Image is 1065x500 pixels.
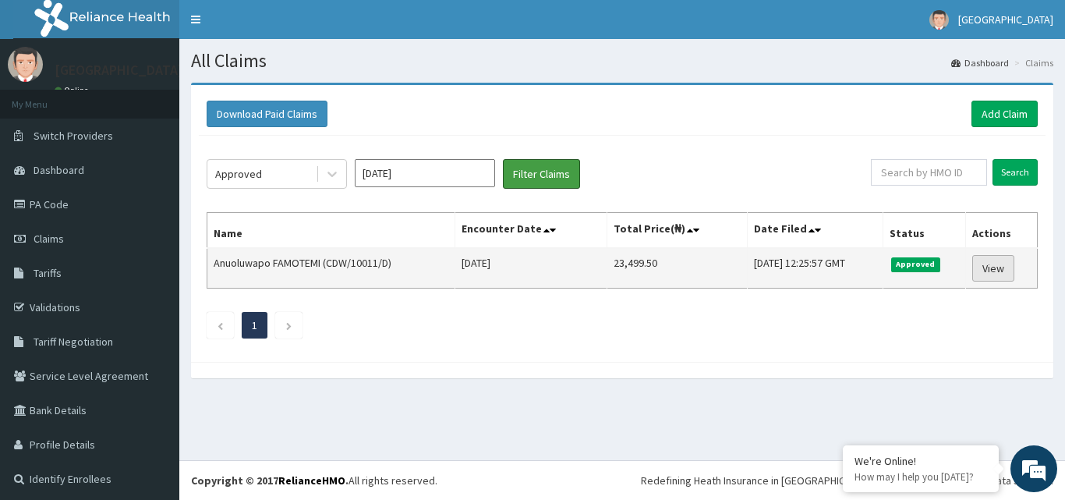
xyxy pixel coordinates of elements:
[883,213,965,249] th: Status
[252,318,257,332] a: Page 1 is your current page
[958,12,1053,27] span: [GEOGRAPHIC_DATA]
[207,101,327,127] button: Download Paid Claims
[355,159,495,187] input: Select Month and Year
[455,213,607,249] th: Encounter Date
[929,10,949,30] img: User Image
[854,454,987,468] div: We're Online!
[972,255,1014,282] a: View
[971,101,1038,127] a: Add Claim
[455,248,607,289] td: [DATE]
[1010,56,1053,69] li: Claims
[55,85,92,96] a: Online
[278,473,345,488] a: RelianceHMO
[607,213,747,249] th: Total Price(₦)
[191,473,349,488] strong: Copyright © 2017 .
[285,318,292,332] a: Next page
[207,213,455,249] th: Name
[607,248,747,289] td: 23,499.50
[34,266,62,280] span: Tariffs
[951,56,1009,69] a: Dashboard
[179,460,1065,500] footer: All rights reserved.
[965,213,1037,249] th: Actions
[854,470,987,484] p: How may I help you today?
[871,159,987,186] input: Search by HMO ID
[748,248,883,289] td: [DATE] 12:25:57 GMT
[207,248,455,289] td: Anuoluwapo FAMOTEMI (CDW/10011/D)
[503,159,580,189] button: Filter Claims
[641,473,1053,488] div: Redefining Heath Insurance in [GEOGRAPHIC_DATA] using Telemedicine and Data Science!
[992,159,1038,186] input: Search
[8,47,43,82] img: User Image
[191,51,1053,71] h1: All Claims
[891,257,940,271] span: Approved
[34,335,113,349] span: Tariff Negotiation
[34,163,84,177] span: Dashboard
[55,63,183,77] p: [GEOGRAPHIC_DATA]
[34,232,64,246] span: Claims
[34,129,113,143] span: Switch Providers
[217,318,224,332] a: Previous page
[215,166,262,182] div: Approved
[748,213,883,249] th: Date Filed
